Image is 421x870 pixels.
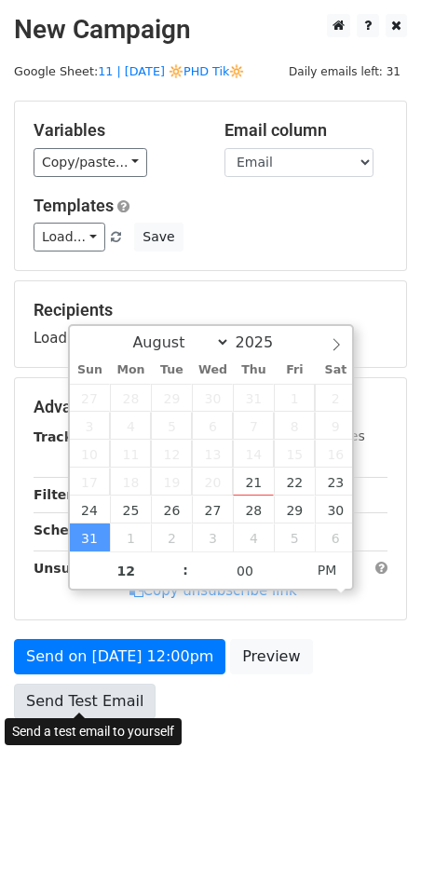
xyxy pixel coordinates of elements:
[230,333,297,351] input: Year
[274,523,315,551] span: September 5, 2025
[14,64,244,78] small: Google Sheet:
[192,364,233,376] span: Wed
[110,440,151,468] span: August 11, 2025
[98,64,244,78] a: 11 | [DATE] 🔆PHD Tik🔆
[5,718,182,745] div: Send a test email to yourself
[34,429,96,444] strong: Tracking
[34,397,387,417] h5: Advanced
[151,412,192,440] span: August 5, 2025
[274,440,315,468] span: August 15, 2025
[129,582,297,599] a: Copy unsubscribe link
[34,523,101,537] strong: Schedule
[70,523,111,551] span: August 31, 2025
[110,468,151,496] span: August 18, 2025
[315,364,356,376] span: Sat
[192,384,233,412] span: July 30, 2025
[34,223,105,251] a: Load...
[70,384,111,412] span: July 27, 2025
[233,384,274,412] span: July 31, 2025
[292,427,364,446] label: UTM Codes
[70,364,111,376] span: Sun
[230,639,312,674] a: Preview
[282,64,407,78] a: Daily emails left: 31
[34,196,114,215] a: Templates
[192,468,233,496] span: August 20, 2025
[192,440,233,468] span: August 13, 2025
[151,440,192,468] span: August 12, 2025
[282,61,407,82] span: Daily emails left: 31
[70,552,183,590] input: Hour
[34,300,387,348] div: Loading...
[315,412,356,440] span: August 9, 2025
[110,384,151,412] span: July 28, 2025
[34,300,387,320] h5: Recipients
[70,440,111,468] span: August 10, 2025
[14,14,407,46] h2: New Campaign
[315,468,356,496] span: August 23, 2025
[328,781,421,870] iframe: Chat Widget
[151,364,192,376] span: Tue
[233,364,274,376] span: Thu
[151,468,192,496] span: August 19, 2025
[192,496,233,523] span: August 27, 2025
[14,684,156,719] a: Send Test Email
[134,223,183,251] button: Save
[233,412,274,440] span: August 7, 2025
[70,496,111,523] span: August 24, 2025
[70,468,111,496] span: August 17, 2025
[188,552,302,590] input: Minute
[274,364,315,376] span: Fri
[274,384,315,412] span: August 1, 2025
[183,551,188,589] span: :
[151,496,192,523] span: August 26, 2025
[110,364,151,376] span: Mon
[315,523,356,551] span: September 6, 2025
[14,639,225,674] a: Send on [DATE] 12:00pm
[34,120,197,141] h5: Variables
[274,468,315,496] span: August 22, 2025
[110,412,151,440] span: August 4, 2025
[233,468,274,496] span: August 21, 2025
[192,523,233,551] span: September 3, 2025
[274,496,315,523] span: August 29, 2025
[70,412,111,440] span: August 3, 2025
[110,523,151,551] span: September 1, 2025
[151,384,192,412] span: July 29, 2025
[110,496,151,523] span: August 25, 2025
[233,496,274,523] span: August 28, 2025
[192,412,233,440] span: August 6, 2025
[315,496,356,523] span: August 30, 2025
[34,148,147,177] a: Copy/paste...
[233,523,274,551] span: September 4, 2025
[151,523,192,551] span: September 2, 2025
[224,120,387,141] h5: Email column
[315,440,356,468] span: August 16, 2025
[315,384,356,412] span: August 2, 2025
[233,440,274,468] span: August 14, 2025
[34,561,125,576] strong: Unsubscribe
[274,412,315,440] span: August 8, 2025
[34,487,81,502] strong: Filters
[302,551,353,589] span: Click to toggle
